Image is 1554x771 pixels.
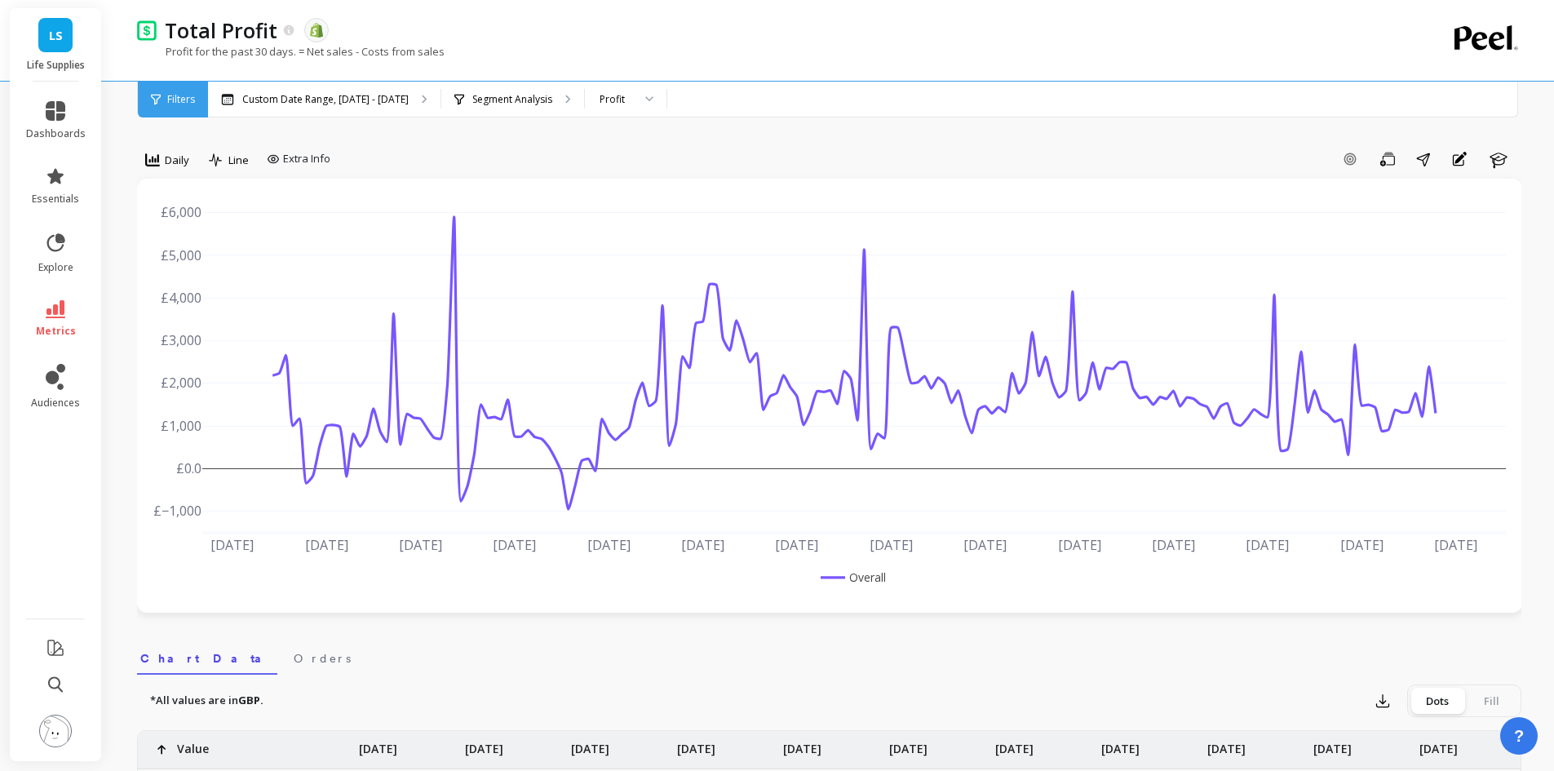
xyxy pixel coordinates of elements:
[359,731,397,757] p: [DATE]
[1514,724,1524,747] span: ?
[228,153,249,168] span: Line
[165,153,189,168] span: Daily
[600,91,632,107] div: Profit
[1410,688,1464,714] div: Dots
[1101,731,1140,757] p: [DATE]
[294,650,351,667] span: Orders
[36,325,76,338] span: metrics
[472,93,552,106] p: Segment Analysis
[165,16,277,44] p: Total Profit
[38,261,73,274] span: explore
[465,731,503,757] p: [DATE]
[995,731,1034,757] p: [DATE]
[137,20,157,40] img: header icon
[238,693,263,707] strong: GBP.
[1419,731,1458,757] p: [DATE]
[283,151,330,167] span: Extra Info
[167,93,195,106] span: Filters
[571,731,609,757] p: [DATE]
[1464,688,1518,714] div: Fill
[177,731,209,757] p: Value
[39,715,72,747] img: profile picture
[31,397,80,410] span: audiences
[26,59,86,72] p: Life Supplies
[140,650,274,667] span: Chart Data
[309,23,324,38] img: api.shopify.svg
[1207,731,1246,757] p: [DATE]
[783,731,821,757] p: [DATE]
[137,637,1521,675] nav: Tabs
[150,693,263,709] p: *All values are in
[889,731,928,757] p: [DATE]
[32,193,79,206] span: essentials
[26,127,86,140] span: dashboards
[677,731,715,757] p: [DATE]
[49,26,63,45] span: LS
[1313,731,1352,757] p: [DATE]
[137,44,445,59] p: Profit for the past 30 days. = Net sales - Costs from sales
[242,93,409,106] p: Custom Date Range, [DATE] - [DATE]
[1500,717,1538,755] button: ?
